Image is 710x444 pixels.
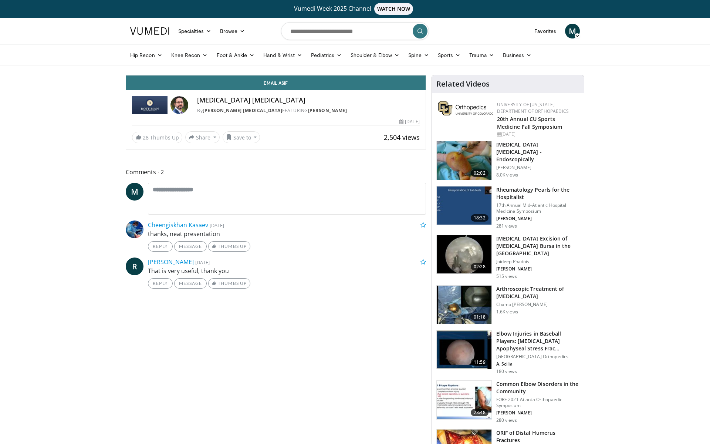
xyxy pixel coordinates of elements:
[281,22,429,40] input: Search topics, interventions
[148,221,208,229] a: Cheengiskhan Kasaev
[210,222,224,229] small: [DATE]
[465,48,498,63] a: Trauma
[496,429,579,444] h3: ORIF of Distal Humerus Fractures
[436,186,579,229] a: 18:32 Rheumatology Pearls for the Hospitalist 17th Annual Mid-Atlantic Hospital Medicine Symposiu...
[148,266,426,275] p: That is very useful, thank you
[496,417,517,423] p: 280 views
[216,24,250,38] a: Browse
[308,107,347,114] a: [PERSON_NAME]
[496,141,579,163] h3: [MEDICAL_DATA] [MEDICAL_DATA] - Endoscopically
[197,96,420,104] h4: [MEDICAL_DATA] [MEDICAL_DATA]
[148,241,173,252] a: Reply
[126,258,143,275] a: R
[436,80,490,88] h4: Related Videos
[497,115,562,130] a: 20th Annual CU Sports Medicine Fall Symposium
[436,380,579,423] a: 23:48 Common Elbow Disorders in the Community FORE 2021 Atlanta Orthopaedic Symposium [PERSON_NAM...
[496,309,518,315] p: 1.6K views
[496,259,579,265] p: Joideep Phadnis
[185,131,220,143] button: Share
[126,221,143,238] img: Avatar
[496,165,579,171] p: [PERSON_NAME]
[496,235,579,257] h3: [MEDICAL_DATA] Excision of [MEDICAL_DATA] Bursa in the [GEOGRAPHIC_DATA]
[126,75,426,90] a: Email Asif
[436,141,579,180] a: 02:02 [MEDICAL_DATA] [MEDICAL_DATA] - Endoscopically [PERSON_NAME] 8.0K views
[496,202,579,214] p: 17th Annual Mid-Atlantic Hospital Medicine Symposium
[436,235,579,279] a: 02:28 [MEDICAL_DATA] Excision of [MEDICAL_DATA] Bursa in the [GEOGRAPHIC_DATA] Joideep Phadnis [P...
[132,132,182,143] a: 28 Thumbs Up
[167,48,212,63] a: Knee Recon
[496,302,579,307] p: Champ [PERSON_NAME]
[471,313,488,321] span: 01:18
[496,361,579,367] p: A. Scilia
[130,27,169,35] img: VuMedi Logo
[496,354,579,360] p: [GEOGRAPHIC_DATA] Orthopedics
[148,258,194,266] a: [PERSON_NAME]
[212,48,259,63] a: Foot & Ankle
[148,278,173,289] a: Reply
[131,3,579,15] a: Vumedi Week 2025 ChannelWATCH NOW
[565,24,580,38] a: M
[126,167,426,177] span: Comments 2
[143,134,149,141] span: 28
[496,216,579,222] p: [PERSON_NAME]
[223,131,260,143] button: Save to
[437,286,491,324] img: DLOokYc8UKM-fB9H5hMDoxOmdtO6xlQD_1.150x105_q85_crop-smart_upscale.jpg
[437,186,491,225] img: 91fab22e-5f70-4ab6-a62c-dbbfde1fe0d0.150x105_q85_crop-smart_upscale.jpg
[496,273,517,279] p: 515 views
[496,369,517,374] p: 180 views
[195,259,210,266] small: [DATE]
[384,133,420,142] span: 2,504 views
[433,48,465,63] a: Sports
[496,380,579,395] h3: Common Elbow Disorders in the Community
[174,278,207,289] a: Message
[436,285,579,324] a: 01:18 Arthroscopic Treatment of [MEDICAL_DATA] Champ [PERSON_NAME] 1.6K views
[496,172,518,178] p: 8.0K views
[404,48,433,63] a: Spine
[203,107,282,114] a: [PERSON_NAME] [MEDICAL_DATA]
[148,229,426,238] p: thanks, neat presentation
[436,330,579,374] a: 11:59 Elbow Injuries in Baseball Players: [MEDICAL_DATA] Apophyseal Stress Frac… [GEOGRAPHIC_DATA...
[496,397,579,408] p: FORE 2021 Atlanta Orthopaedic Symposium
[496,223,517,229] p: 281 views
[496,266,579,272] p: [PERSON_NAME]
[497,101,569,114] a: University of [US_STATE] Department of Orthopaedics
[208,278,250,289] a: Thumbs Up
[126,183,143,201] a: M
[471,214,488,222] span: 18:32
[437,235,491,274] img: bf8af8eb-c5a3-4e92-b91d-3a58c24c57a3.150x105_q85_crop-smart_upscale.jpg
[498,48,536,63] a: Business
[170,96,188,114] img: Avatar
[438,101,493,115] img: 355603a8-37da-49b6-856f-e00d7e9307d3.png.150x105_q85_autocrop_double_scale_upscale_version-0.2.png
[174,241,207,252] a: Message
[208,241,250,252] a: Thumbs Up
[496,410,579,416] p: [PERSON_NAME]
[471,169,488,177] span: 02:02
[374,3,413,15] span: WATCH NOW
[471,409,488,416] span: 23:48
[471,359,488,366] span: 11:59
[496,285,579,300] h3: Arthroscopic Treatment of [MEDICAL_DATA]
[437,381,491,419] img: 7c99e6d1-4bd8-4c9b-b88c-c6f030e28390.150x105_q85_crop-smart_upscale.jpg
[530,24,561,38] a: Favorites
[126,48,167,63] a: Hip Recon
[174,24,216,38] a: Specialties
[307,48,346,63] a: Pediatrics
[437,330,491,369] img: 431b4a6d-fcf3-48b4-a7c6-af3e94e9e515.150x105_q85_crop-smart_upscale.jpg
[132,96,168,114] img: Rothman Hand Surgery
[471,263,488,270] span: 02:28
[437,141,491,180] img: 38714_0000_3.png.150x105_q85_crop-smart_upscale.jpg
[197,107,420,114] div: By FEATURING
[259,48,307,63] a: Hand & Wrist
[496,186,579,201] h3: Rheumatology Pearls for the Hospitalist
[497,131,578,138] div: [DATE]
[346,48,404,63] a: Shoulder & Elbow
[399,118,419,125] div: [DATE]
[496,330,579,352] h3: Elbow Injuries in Baseball Players: [MEDICAL_DATA] Apophyseal Stress Frac…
